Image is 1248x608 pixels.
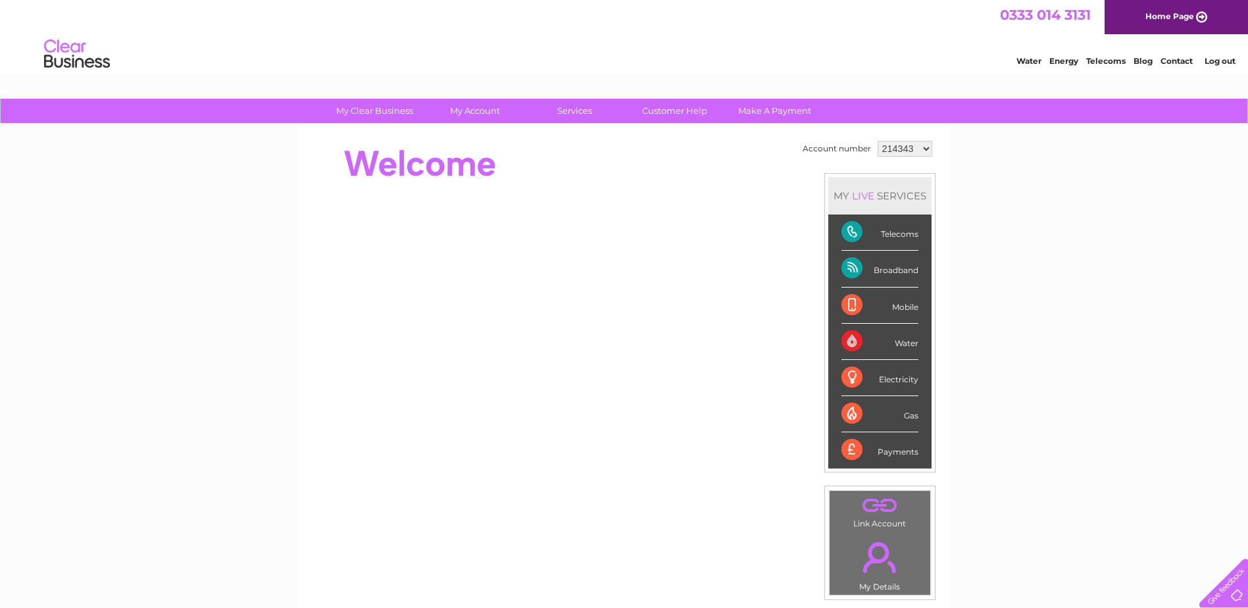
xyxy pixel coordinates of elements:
[43,34,111,74] img: logo.png
[1016,56,1041,66] a: Water
[1205,56,1236,66] a: Log out
[841,432,918,468] div: Payments
[829,490,931,532] td: Link Account
[841,288,918,324] div: Mobile
[314,7,936,64] div: Clear Business is a trading name of Verastar Limited (registered in [GEOGRAPHIC_DATA] No. 3667643...
[1049,56,1078,66] a: Energy
[849,190,877,202] div: LIVE
[841,251,918,287] div: Broadband
[420,99,529,123] a: My Account
[620,99,729,123] a: Customer Help
[833,534,927,580] a: .
[829,531,931,595] td: My Details
[1086,56,1126,66] a: Telecoms
[841,396,918,432] div: Gas
[841,324,918,360] div: Water
[841,215,918,251] div: Telecoms
[1000,7,1091,23] a: 0333 014 3131
[720,99,829,123] a: Make A Payment
[1134,56,1153,66] a: Blog
[799,138,874,160] td: Account number
[1161,56,1193,66] a: Contact
[841,360,918,396] div: Electricity
[828,177,932,215] div: MY SERVICES
[833,494,927,517] a: .
[520,99,629,123] a: Services
[320,99,429,123] a: My Clear Business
